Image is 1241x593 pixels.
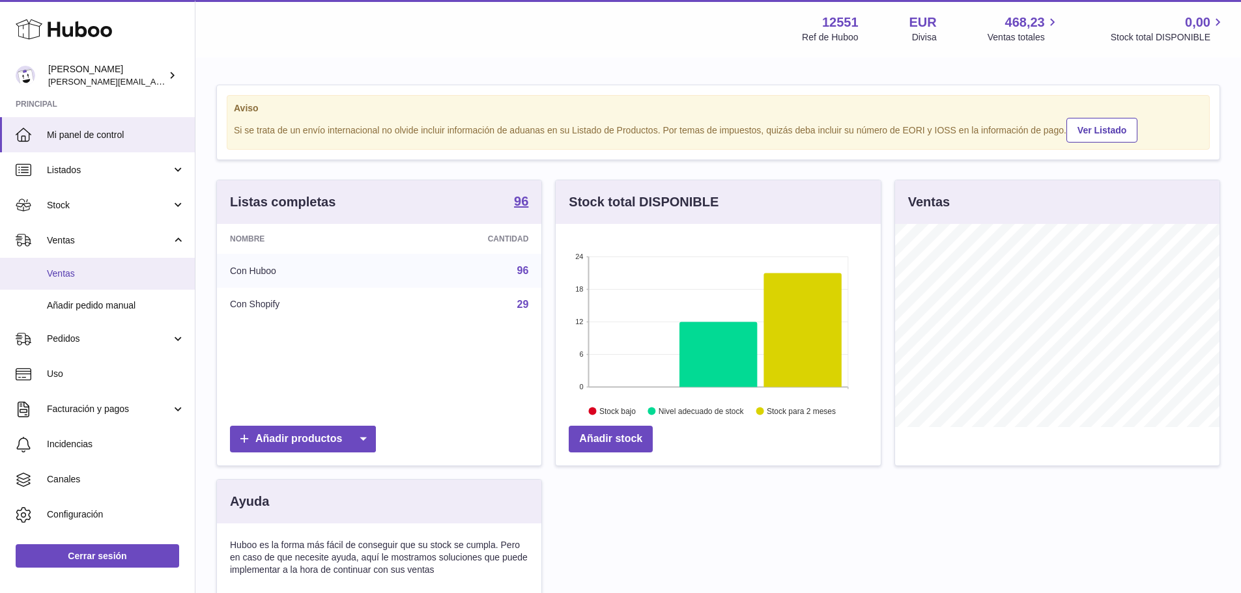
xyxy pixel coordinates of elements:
[822,14,859,31] strong: 12551
[767,407,836,416] text: Stock para 2 meses
[1111,14,1225,44] a: 0,00 Stock total DISPONIBLE
[517,265,529,276] a: 96
[47,234,171,247] span: Ventas
[802,31,858,44] div: Ref de Huboo
[16,66,35,85] img: gerardo.montoiro@cleverenterprise.es
[47,473,185,486] span: Canales
[47,368,185,380] span: Uso
[909,14,937,31] strong: EUR
[988,31,1060,44] span: Ventas totales
[576,285,584,293] text: 18
[47,403,171,415] span: Facturación y pagos
[599,407,636,416] text: Stock bajo
[234,116,1203,143] div: Si se trata de un envío internacional no olvide incluir información de aduanas en su Listado de P...
[47,164,171,176] span: Listados
[912,31,937,44] div: Divisa
[517,299,529,310] a: 29
[47,508,185,521] span: Configuración
[47,268,185,280] span: Ventas
[580,350,584,358] text: 6
[576,318,584,325] text: 12
[217,288,390,322] td: Con Shopify
[1111,31,1225,44] span: Stock total DISPONIBLE
[47,299,185,312] span: Añadir pedido manual
[1066,118,1137,143] a: Ver Listado
[514,195,528,210] a: 96
[230,193,335,211] h3: Listas completas
[47,199,171,212] span: Stock
[230,493,269,510] h3: Ayuda
[217,254,390,288] td: Con Huboo
[48,76,331,87] span: [PERSON_NAME][EMAIL_ADDRESS][PERSON_NAME][DOMAIN_NAME]
[230,426,376,452] a: Añadir productos
[569,426,653,452] a: Añadir stock
[1185,14,1210,31] span: 0,00
[908,193,950,211] h3: Ventas
[217,224,390,254] th: Nombre
[580,383,584,391] text: 0
[47,333,171,345] span: Pedidos
[569,193,719,211] h3: Stock total DISPONIBLE
[230,539,528,576] p: Huboo es la forma más fácil de conseguir que su stock se cumpla. Pero en caso de que necesite ayu...
[514,195,528,208] strong: 96
[47,129,185,141] span: Mi panel de control
[16,544,179,568] a: Cerrar sesión
[576,253,584,260] text: 24
[988,14,1060,44] a: 468,23 Ventas totales
[390,224,542,254] th: Cantidad
[659,407,745,416] text: Nivel adecuado de stock
[1005,14,1045,31] span: 468,23
[48,63,165,88] div: [PERSON_NAME]
[234,102,1203,115] strong: Aviso
[47,438,185,450] span: Incidencias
